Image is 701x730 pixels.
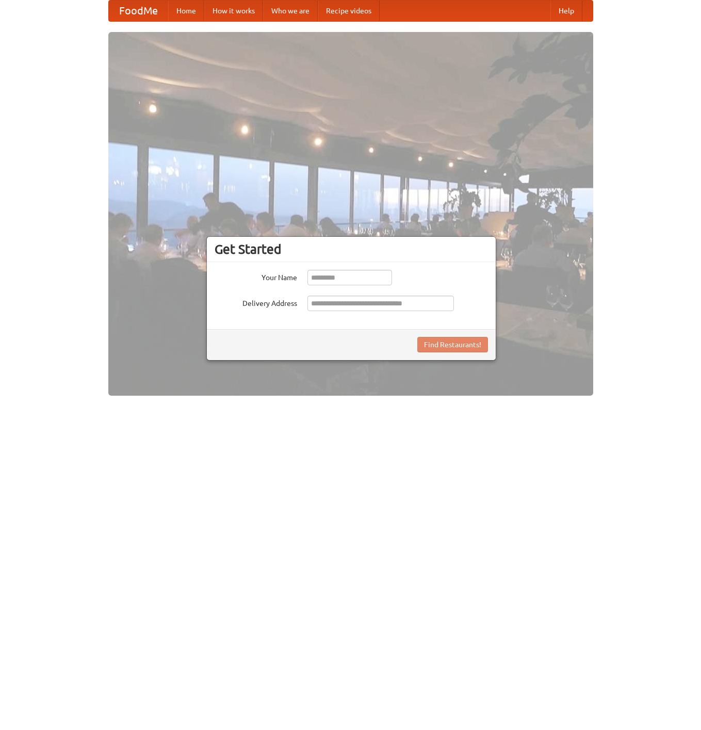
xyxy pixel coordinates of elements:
[550,1,582,21] a: Help
[204,1,263,21] a: How it works
[318,1,380,21] a: Recipe videos
[263,1,318,21] a: Who we are
[109,1,168,21] a: FoodMe
[215,241,488,257] h3: Get Started
[417,337,488,352] button: Find Restaurants!
[168,1,204,21] a: Home
[215,296,297,309] label: Delivery Address
[215,270,297,283] label: Your Name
